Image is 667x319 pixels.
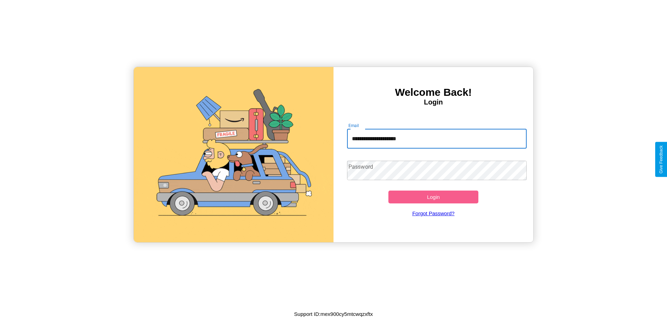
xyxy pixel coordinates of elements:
[344,203,524,223] a: Forgot Password?
[659,145,664,174] div: Give Feedback
[348,123,359,128] label: Email
[134,67,333,242] img: gif
[388,191,478,203] button: Login
[333,98,533,106] h4: Login
[294,309,373,319] p: Support ID: mex900cy5mtcwqzxftx
[333,86,533,98] h3: Welcome Back!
